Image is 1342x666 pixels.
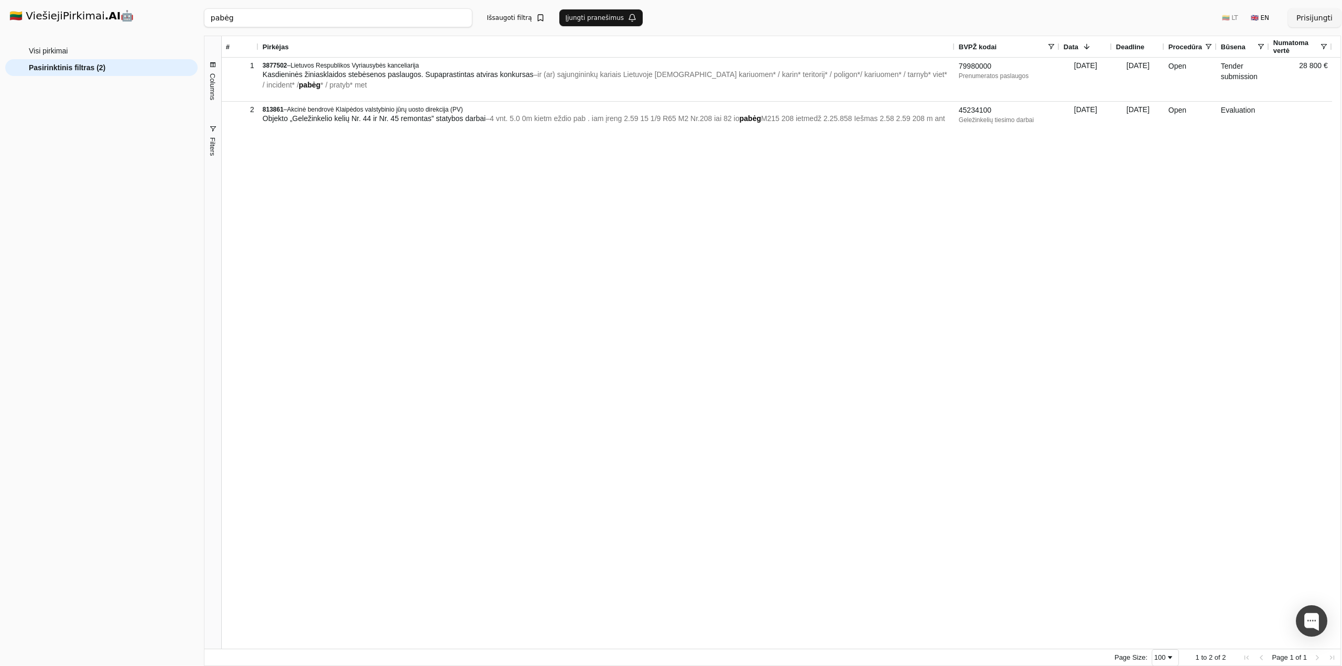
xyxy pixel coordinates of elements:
[29,43,68,59] span: Visi pirkimai
[1288,8,1341,27] button: Prisijungti
[1313,653,1322,662] div: Next Page
[1244,9,1275,26] button: 🇬🇧 EN
[1273,39,1319,54] span: Numatoma vertė
[1272,653,1287,661] span: Page
[209,137,217,156] span: Filters
[1164,102,1217,145] div: Open
[740,114,761,123] span: pabėg
[263,106,284,113] span: 813861
[263,70,947,89] span: ir (ar) sąjungininkų kariais Lietuvoje [DEMOGRAPHIC_DATA] kariuomen* / karin* teritorij* / poligo...
[263,70,534,79] span: Kasdieninės žiniasklaidos stebėsenos paslaugos. Supaprastintas atviras konkursas
[1168,43,1202,51] span: Procedūra
[1269,58,1332,101] div: 28 800 €
[959,105,1055,116] div: 45234100
[1209,653,1213,661] span: 2
[263,70,947,89] span: –
[263,62,287,69] span: 3877502
[959,72,1055,80] div: Prenumeratos paslaugos
[959,116,1055,124] div: Geležinkelių tiesimo darbai
[1201,653,1207,661] span: to
[1217,58,1269,101] div: Tender submission
[1217,102,1269,145] div: Evaluation
[1295,653,1301,661] span: of
[320,81,367,89] span: * / pratyb* met
[226,58,254,73] div: 1
[226,102,254,117] div: 2
[287,106,463,113] span: Akcinė bendrovė Klaipėdos valstybinio jūrų uosto direkcija (PV)
[209,73,217,100] span: Columns
[263,105,950,114] div: –
[959,61,1055,72] div: 79980000
[1112,58,1164,101] div: [DATE]
[299,81,320,89] span: pabėg
[1328,653,1336,662] div: Last Page
[559,9,643,26] button: Įjungti pranešimus
[1114,653,1148,661] div: Page Size:
[1222,653,1226,661] span: 2
[1290,653,1293,661] span: 1
[1196,653,1199,661] span: 1
[485,114,945,123] span: –
[1221,43,1246,51] span: Būsena
[263,61,950,70] div: –
[481,9,551,26] button: Išsaugoti filtrą
[1059,58,1112,101] div: [DATE]
[1215,653,1220,661] span: of
[290,62,419,69] span: Lietuvos Respublikos Vyriausybės kanceliarija
[263,114,486,123] span: Objekto „Geležinkelio kelių Nr. 44 ir Nr. 45 remontas” statybos darbai
[1059,102,1112,145] div: [DATE]
[29,60,105,75] span: Pasirinktinis filtras (2)
[226,43,230,51] span: #
[204,8,472,27] input: Greita paieška...
[1152,649,1179,666] div: Page Size
[1164,58,1217,101] div: Open
[959,43,997,51] span: BVPŽ kodai
[490,114,739,123] span: 4 vnt. 5.0 0m kietm eždio pab . iam įreng 2.59 15 1/9 R65 M2 Nr.208 iai 82 io
[1303,653,1307,661] span: 1
[1154,653,1166,661] div: 100
[1257,653,1265,662] div: Previous Page
[105,9,121,22] strong: .AI
[1242,653,1251,662] div: First Page
[263,43,289,51] span: Pirkėjas
[1064,43,1078,51] span: Data
[1116,43,1144,51] span: Deadline
[761,114,945,123] span: M215 208 ietmedž 2.25.858 Iešmas 2.58 2.59 208 m ant
[1112,102,1164,145] div: [DATE]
